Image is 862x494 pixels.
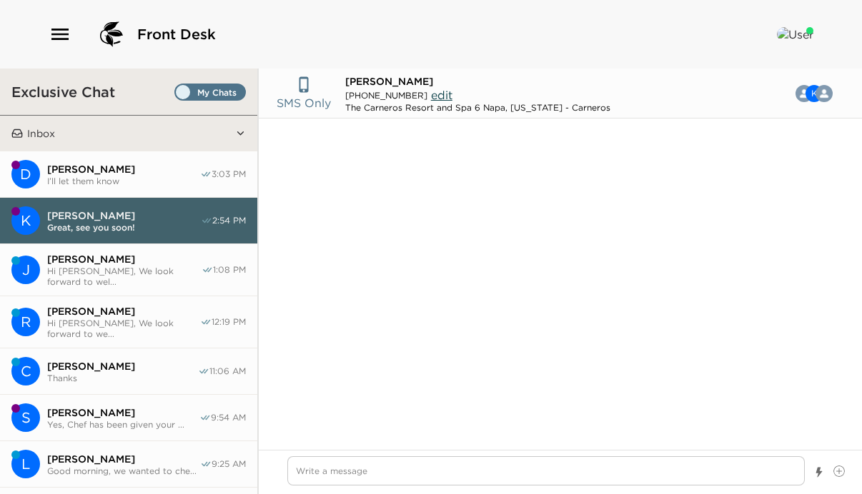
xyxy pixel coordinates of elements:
div: James Stuart [11,256,40,284]
img: User [777,27,813,41]
span: edit [431,88,452,102]
span: [PERSON_NAME] [47,209,201,222]
div: Courtney Wilson [11,357,40,385]
div: S [11,403,40,432]
div: J [11,256,40,284]
span: 12:19 PM [212,316,246,328]
img: S [816,85,833,102]
textarea: Write a message [287,456,805,485]
h3: Exclusive Chat [11,83,115,101]
span: [PERSON_NAME] [47,453,200,465]
span: 9:54 AM [211,412,246,423]
p: SMS Only [277,94,331,111]
div: Shawn Jackson [11,403,40,432]
button: SKC [780,79,844,108]
span: 1:08 PM [213,264,246,276]
span: I’ll let them know [47,176,200,186]
div: L [11,450,40,478]
span: Front Desk [137,24,216,44]
p: Inbox [27,127,55,140]
div: Lauren Salata [11,450,40,478]
span: [PERSON_NAME] [47,360,198,373]
span: [PHONE_NUMBER] [345,90,427,101]
span: 2:54 PM [212,215,246,226]
div: C [11,357,40,385]
span: 11:06 AM [209,366,246,377]
button: Show templates [814,460,824,485]
span: [PERSON_NAME] [47,163,200,176]
div: Ryan O'Connor [11,308,40,336]
button: Inbox [23,116,235,151]
div: R [11,308,40,336]
span: Thanks [47,373,198,383]
span: [PERSON_NAME] [345,75,433,88]
div: The Carneros Resort and Spa 6 Napa, [US_STATE] - Carneros [345,102,610,113]
span: Hi [PERSON_NAME], We look forward to wel... [47,266,202,287]
div: Sandra Grignon [816,85,833,102]
span: Good morning, we wanted to che... [47,465,200,476]
span: 9:25 AM [212,458,246,470]
img: logo [94,17,129,51]
span: [PERSON_NAME] [47,253,202,266]
div: Kristin Reilly [11,206,40,235]
div: Doug Leith [11,160,40,188]
span: Hi [PERSON_NAME], We look forward to we... [47,318,200,339]
div: K [11,206,40,235]
span: 3:03 PM [212,168,246,180]
span: [PERSON_NAME] [47,305,200,318]
label: Set all destinations [174,84,246,101]
span: Great, see you soon! [47,222,201,233]
span: [PERSON_NAME] [47,406,199,419]
span: Yes, Chef has been given your ... [47,419,199,430]
div: D [11,160,40,188]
